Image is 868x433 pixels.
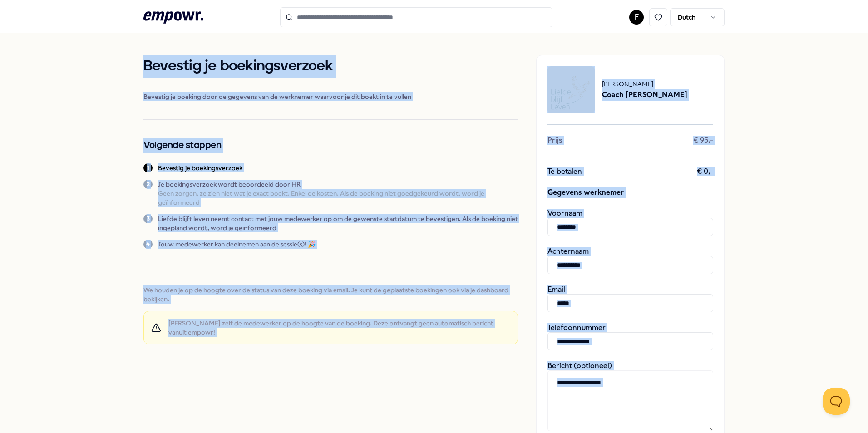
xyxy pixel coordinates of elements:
[158,240,316,249] p: Jouw medewerker kan deelnemen aan de sessie(s)! 🎉
[143,180,153,189] div: 2
[158,163,242,172] p: Bevestig je boekingsverzoek
[602,89,687,101] span: Coach [PERSON_NAME]
[158,189,518,207] p: Geen zorgen, ze zien niet wat je exact boekt. Enkel de kosten. Als de boeking niet goedgekeurd wo...
[168,319,510,337] span: [PERSON_NAME] zelf de medewerker op de hoogte van de boeking. Deze ontvangt geen automatisch beri...
[143,55,518,78] h1: Bevestig je boekingsverzoek
[158,214,518,232] p: Liefde blijft leven neemt contact met jouw medewerker op om de gewenste startdatum te bevestigen....
[547,285,713,312] div: Email
[143,214,153,223] div: 3
[547,323,713,350] div: Telefoonnummer
[823,388,850,415] iframe: Help Scout Beacon - Open
[547,66,595,113] img: package image
[693,136,713,145] span: € 95,-
[280,7,552,27] input: Search for products, categories or subcategories
[697,167,713,176] span: € 0,-
[547,167,582,176] span: Te betalen
[547,187,713,198] span: Gegevens werknemer
[143,285,518,304] span: We houden je op de hoogte over de status van deze boeking via email. Je kunt de geplaatste boekin...
[143,240,153,249] div: 4
[143,92,518,101] span: Bevestig je boeking door de gegevens van de werknemer waarvoor je dit boekt in te vullen
[547,247,713,274] div: Achternaam
[143,163,153,172] div: 1
[158,180,518,189] p: Je boekingsverzoek wordt beoordeeld door HR
[547,209,713,236] div: Voornaam
[602,79,687,89] span: [PERSON_NAME]
[547,136,562,145] span: Prijs
[143,138,518,153] h2: Volgende stappen
[629,10,644,25] button: F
